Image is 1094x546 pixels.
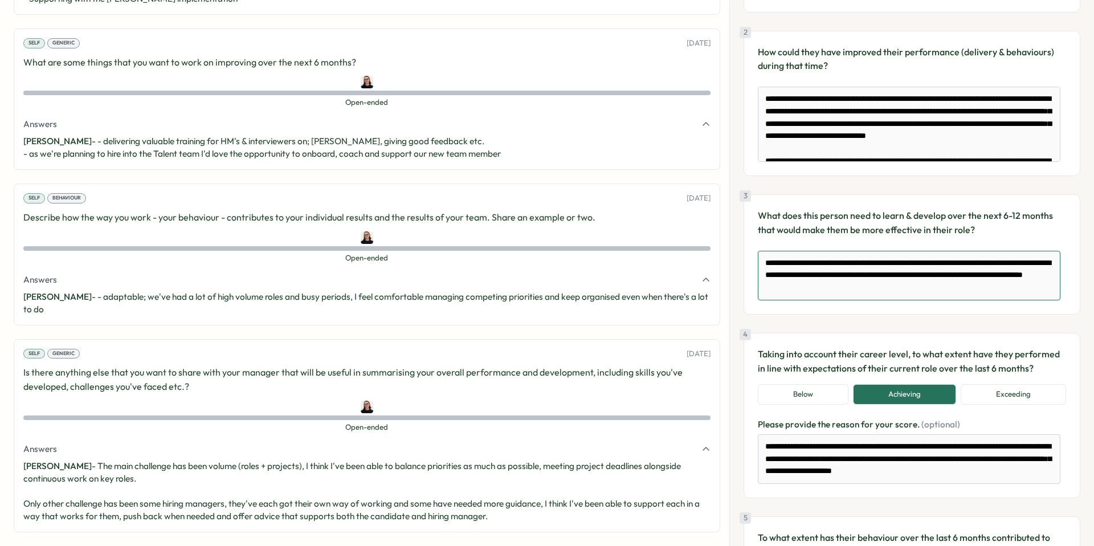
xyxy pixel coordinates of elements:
span: for [861,419,875,430]
span: [PERSON_NAME] [23,461,92,471]
span: score. [895,419,921,430]
button: Below [758,384,848,405]
p: - The main challenge has been volume (roles + projects), I think I've been able to balance priori... [23,460,711,523]
div: Generic [47,38,80,48]
p: - - adaptable; we've had a lot of high volume roles and busy periods, I feel comfortable managing... [23,291,711,316]
button: Answers [23,274,711,286]
p: - - delivering valuable training for HM's & interviewers on; [PERSON_NAME], giving good feedback ... [23,135,711,160]
span: (optional) [921,419,960,430]
p: What are some things that you want to work on improving over the next 6 months? [23,55,711,70]
p: Is there anything else that you want to share with your manager that will be useful in summarisin... [23,365,711,394]
img: Sara Knott [361,401,373,413]
div: 3 [740,190,751,202]
span: your [875,419,895,430]
div: Generic [47,349,80,359]
span: [PERSON_NAME] [23,291,92,302]
div: Behaviour [47,193,86,203]
span: reason [832,419,861,430]
p: Describe how the way you work - your behaviour - contributes to your individual results and the r... [23,210,711,225]
div: 5 [740,512,751,524]
p: What does this person need to learn & develop over the next 6-12 months that would make them be m... [758,209,1066,237]
span: Open-ended [23,97,711,108]
p: [DATE] [687,349,711,359]
p: Taking into account their career level, to what extent have they performed in line with expectati... [758,347,1066,376]
img: Sara Knott [361,76,373,88]
span: provide [785,419,818,430]
span: [PERSON_NAME] [23,136,92,146]
button: Achieving [853,384,956,405]
div: Self [23,193,45,203]
span: Answers [23,443,57,455]
span: Open-ended [23,422,711,433]
div: 2 [740,27,751,38]
span: Answers [23,118,57,131]
span: Answers [23,274,57,286]
button: Answers [23,443,711,455]
p: How could they have improved their performance (delivery & behaviours) during that time? [758,45,1066,74]
p: [DATE] [687,193,711,203]
p: [DATE] [687,38,711,48]
span: Please [758,419,785,430]
button: Exceeding [961,384,1066,405]
img: Sara Knott [361,231,373,244]
span: Open-ended [23,253,711,263]
div: Self [23,349,45,359]
button: Answers [23,118,711,131]
span: the [818,419,832,430]
div: 4 [740,329,751,340]
div: Self [23,38,45,48]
